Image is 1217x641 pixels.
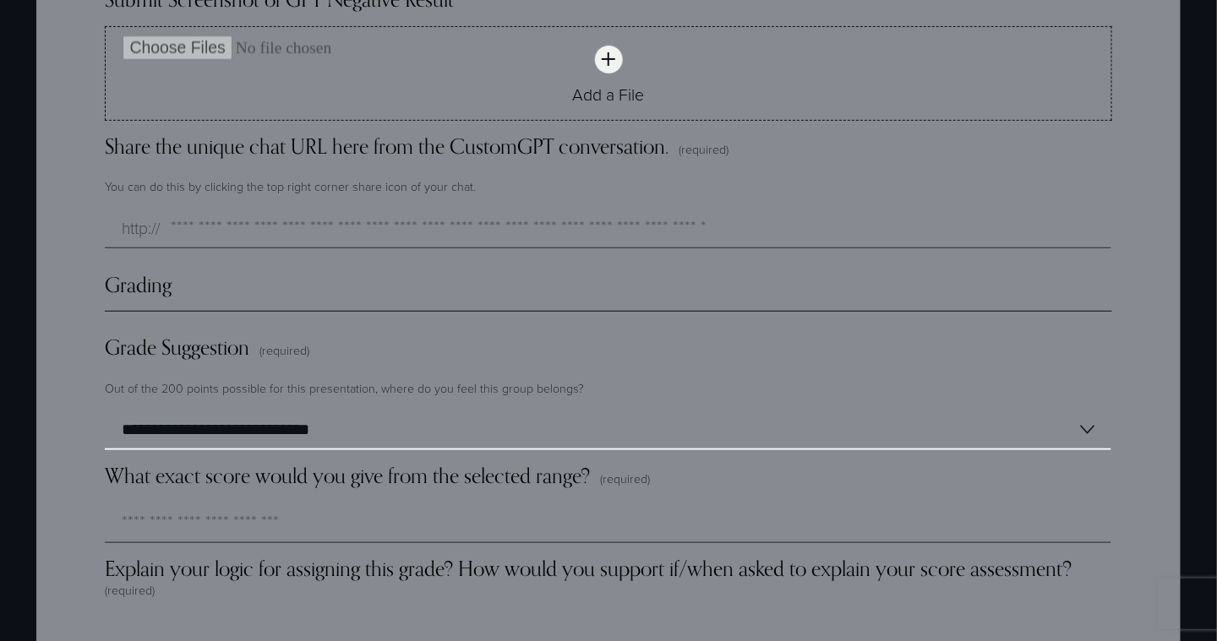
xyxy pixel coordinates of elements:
[105,464,590,489] span: What exact score would you give from the selected range?
[573,83,645,106] span: Add a File
[105,335,249,361] span: Grade Suggestion
[105,273,1111,312] div: Grading
[679,141,729,158] span: (required)
[105,374,584,403] p: Out of the 200 points possible for this presentation, where do you feel this group belongs?
[105,582,155,599] span: (required)
[259,342,309,359] span: (required)
[105,557,1072,582] span: Explain your logic for assigning this grade? How would you support if/when asked to explain your ...
[105,172,1111,201] p: You can do this by clicking the top right corner share icon of your chat.
[105,410,1111,450] select: Grade Suggestion
[105,134,669,160] span: Share the unique chat URL here from the CustomGPT conversation.
[600,470,650,487] span: (required)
